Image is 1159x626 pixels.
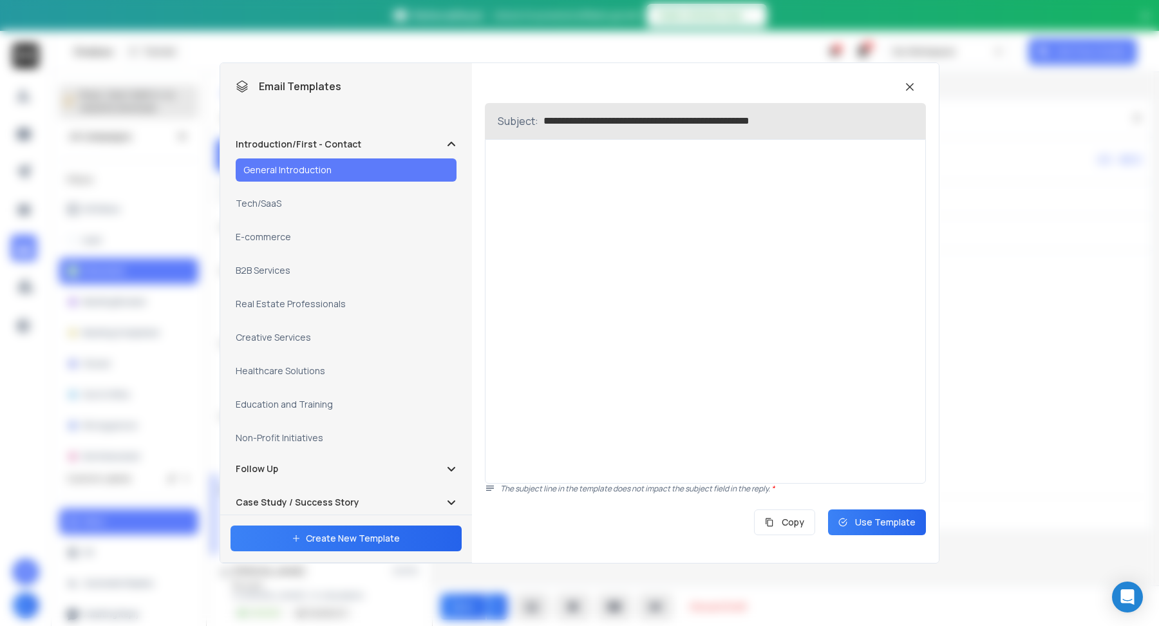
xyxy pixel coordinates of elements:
[231,526,461,551] button: Create New Template
[498,113,538,129] p: Subject:
[751,483,775,494] span: reply.
[236,138,456,151] button: Introduction/First - Contact
[1112,582,1143,612] div: Open Intercom Messenger
[236,496,456,509] button: Case Study / Success Story
[500,484,926,494] p: The subject line in the template does not impact the subject field in the
[236,462,456,475] button: Follow Up
[828,509,926,535] button: Use Template
[754,509,815,535] button: Copy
